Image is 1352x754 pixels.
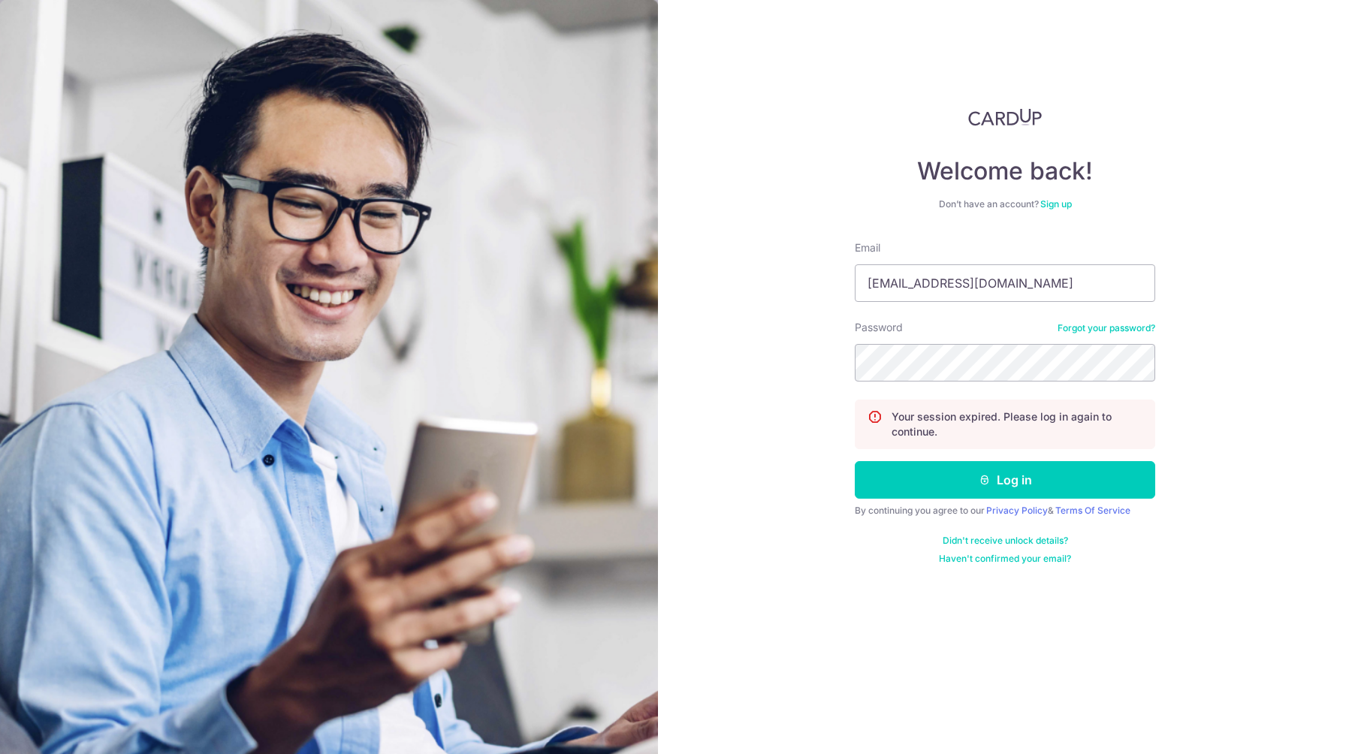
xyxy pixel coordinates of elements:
[855,461,1155,499] button: Log in
[855,264,1155,302] input: Enter your Email
[1058,322,1155,334] a: Forgot your password?
[968,108,1042,126] img: CardUp Logo
[892,409,1142,439] p: Your session expired. Please log in again to continue.
[943,535,1068,547] a: Didn't receive unlock details?
[939,553,1071,565] a: Haven't confirmed your email?
[855,240,880,255] label: Email
[855,198,1155,210] div: Don’t have an account?
[855,505,1155,517] div: By continuing you agree to our &
[1055,505,1130,516] a: Terms Of Service
[986,505,1048,516] a: Privacy Policy
[855,156,1155,186] h4: Welcome back!
[1040,198,1072,210] a: Sign up
[855,320,903,335] label: Password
